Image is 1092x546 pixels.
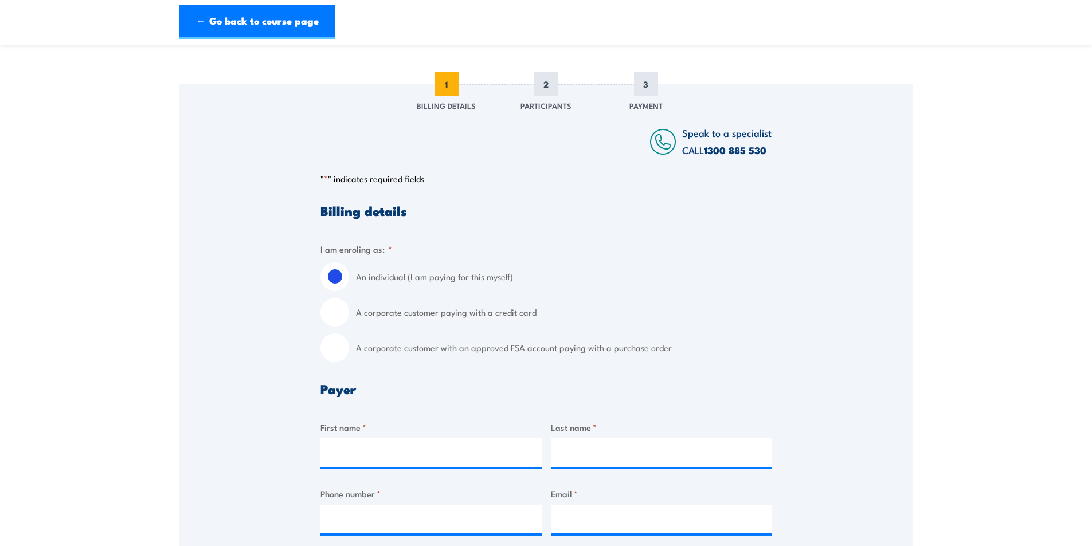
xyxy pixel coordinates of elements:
[634,72,658,96] span: 3
[320,242,392,256] legend: I am enroling as:
[320,204,772,217] h3: Billing details
[356,333,772,362] label: A corporate customer with an approved FSA account paying with a purchase order
[682,125,772,157] span: Speak to a specialist CALL
[320,382,772,395] h3: Payer
[417,100,476,111] span: Billing Details
[320,173,772,184] p: " " indicates required fields
[356,298,772,327] label: A corporate customer paying with a credit card
[320,421,542,434] label: First name
[534,72,558,96] span: 2
[320,487,542,500] label: Phone number
[629,100,663,111] span: Payment
[551,421,772,434] label: Last name
[435,72,459,96] span: 1
[356,262,772,291] label: An individual (I am paying for this myself)
[551,487,772,500] label: Email
[704,143,766,158] a: 1300 885 530
[179,5,335,39] a: ← Go back to course page
[520,100,572,111] span: Participants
